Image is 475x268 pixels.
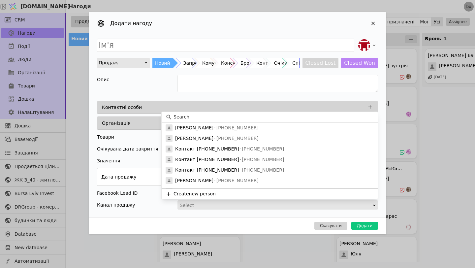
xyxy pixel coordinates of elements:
[239,146,284,152] p: [PHONE_NUMBER]
[174,114,374,120] input: Search
[221,58,254,68] div: Консультація
[155,58,170,68] div: Новий
[89,12,386,234] div: Add Opportunity
[180,201,371,210] div: Select
[175,177,213,184] p: [PERSON_NAME]
[175,124,213,131] p: [PERSON_NAME]
[97,200,135,210] div: Канал продажу
[102,104,142,111] p: Контактні особи
[240,58,255,68] div: Бронь
[97,75,177,84] div: Опис
[202,58,232,68] div: Комунікація
[256,58,279,68] div: Контракт
[358,39,370,51] img: bo
[97,188,138,198] div: Facebook Lead ID
[97,156,120,165] span: Значення
[239,188,284,195] p: [PHONE_NUMBER]
[175,146,239,152] p: Контакт [PHONE_NUMBER]
[102,120,131,127] p: Організація
[110,19,152,27] h2: Додати нагоду
[314,222,347,230] button: Скасувати
[239,167,284,174] p: [PHONE_NUMBER]
[213,124,259,131] p: [PHONE_NUMBER]
[351,222,378,230] button: Додати
[239,156,284,163] p: [PHONE_NUMBER]
[97,39,354,52] input: Ім'я
[97,132,114,142] div: Товари
[341,58,378,68] button: Closed Won
[274,58,301,68] div: Очікування
[175,156,239,163] p: Контакт [PHONE_NUMBER]
[213,135,259,142] p: [PHONE_NUMBER]
[97,144,158,153] div: Очікувана дата закриття
[101,172,136,182] div: Дата продажу
[292,58,317,68] div: Співпраця
[175,188,239,195] p: Контакт [PHONE_NUMBER]
[302,58,339,68] button: Closed Lost
[183,58,214,68] div: Запрошення
[99,58,144,67] div: Продаж
[175,135,213,142] p: [PERSON_NAME]
[162,188,378,199] button: Createnew person
[213,177,259,184] p: [PHONE_NUMBER]
[175,167,239,174] p: Контакт [PHONE_NUMBER]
